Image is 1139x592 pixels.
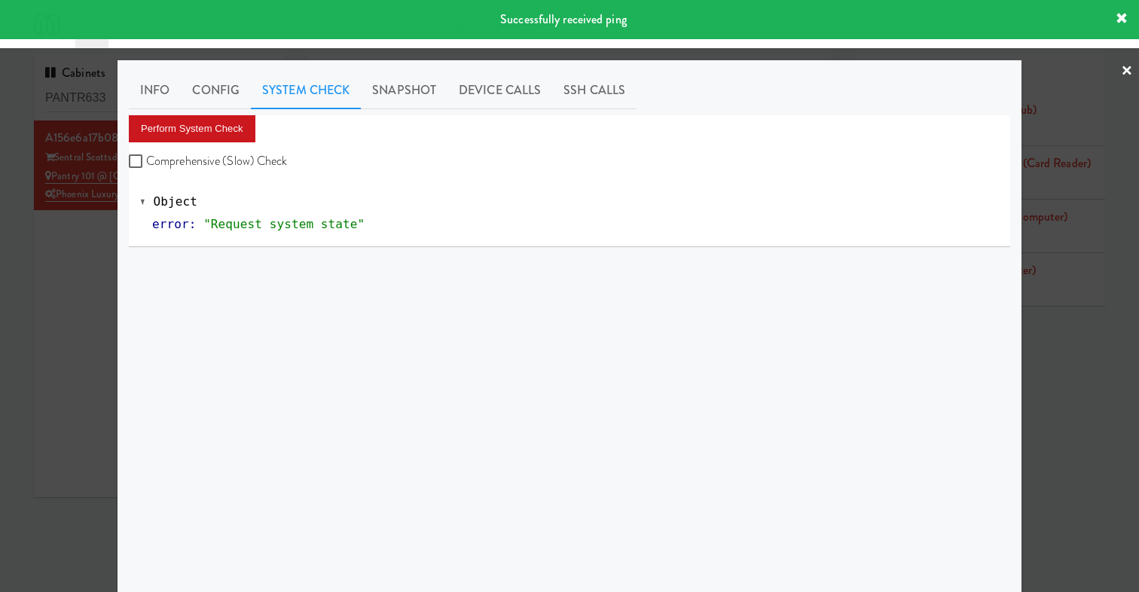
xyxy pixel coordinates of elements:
span: "Request system state" [203,217,365,231]
a: Snapshot [361,72,447,109]
button: Perform System Check [129,115,255,142]
a: Info [129,72,181,109]
span: error [152,217,189,231]
span: Object [154,194,197,209]
a: System Check [251,72,361,109]
a: Config [181,72,251,109]
input: Comprehensive (Slow) Check [129,156,146,168]
label: Comprehensive (Slow) Check [129,150,288,172]
a: Device Calls [447,72,552,109]
span: Successfully received ping [500,11,627,28]
a: SSH Calls [552,72,637,109]
a: × [1121,48,1133,95]
span: : [189,217,197,231]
